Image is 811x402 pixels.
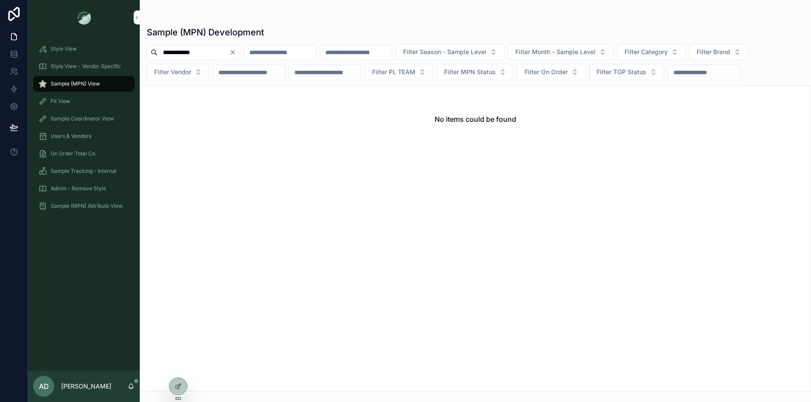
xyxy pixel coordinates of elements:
span: Sample Coordinator View [51,115,114,122]
p: [PERSON_NAME] [61,382,111,391]
a: Admin - Remove Style [33,181,135,196]
a: Style View [33,41,135,57]
span: Filter Brand [697,48,730,56]
span: Sample Tracking - Internal [51,168,117,175]
button: Select Button [517,64,586,80]
a: Sample Tracking - Internal [33,163,135,179]
button: Select Button [437,64,514,80]
img: App logo [77,10,91,24]
button: Select Button [689,44,748,60]
span: Filter Category [625,48,668,56]
a: Users & Vendors [33,128,135,144]
span: Filter Vendor [154,68,191,76]
span: Sample (MPN) View [51,80,100,87]
span: On Order Total Co [51,150,95,157]
span: Filter MPN Status [444,68,496,76]
a: Fit View [33,93,135,109]
h1: Sample (MPN) Development [147,26,264,38]
button: Select Button [365,64,433,80]
span: Filter Month - Sample Level [515,48,596,56]
button: Clear [229,49,240,56]
button: Select Button [617,44,686,60]
button: Select Button [508,44,614,60]
a: On Order Total Co [33,146,135,161]
span: Sample (MPN) Attribute View [51,203,123,210]
a: Style View - Vendor Specific [33,58,135,74]
span: Style View [51,45,77,52]
div: scrollable content [28,35,140,225]
span: Users & Vendors [51,133,91,140]
span: Filter On Order [525,68,568,76]
a: Sample (MPN) View [33,76,135,92]
span: Style View - Vendor Specific [51,63,121,70]
span: Filter PL TEAM [372,68,415,76]
span: AD [39,381,49,392]
button: Select Button [147,64,209,80]
span: Fit View [51,98,70,105]
button: Select Button [589,64,664,80]
a: Sample Coordinator View [33,111,135,127]
span: Admin - Remove Style [51,185,106,192]
a: Sample (MPN) Attribute View [33,198,135,214]
span: Filter TOP Status [597,68,646,76]
span: Filter Season - Sample Level [403,48,487,56]
button: Select Button [396,44,504,60]
h2: No items could be found [435,114,516,124]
